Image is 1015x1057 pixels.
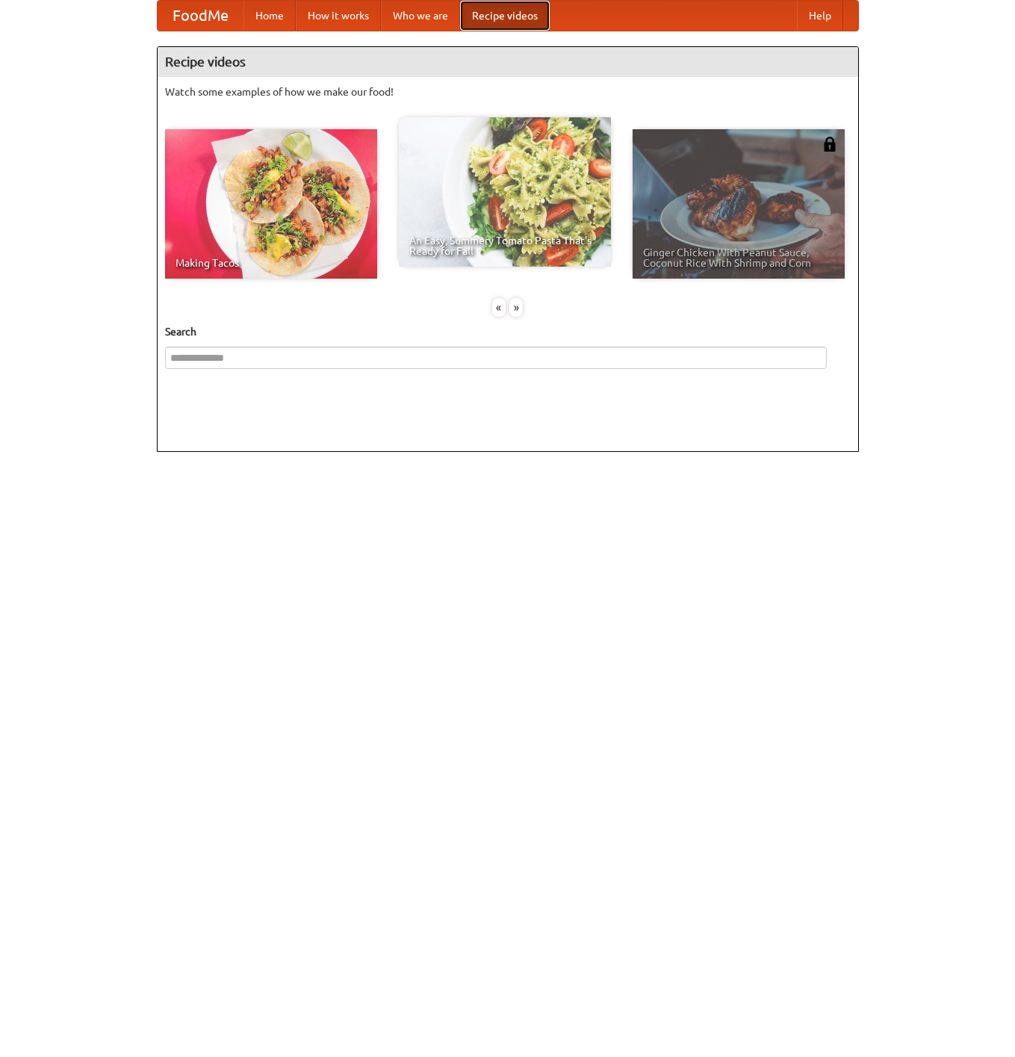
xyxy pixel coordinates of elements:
a: An Easy, Summery Tomato Pasta That's Ready for Fall [399,117,611,267]
a: Making Tacos [165,129,377,279]
img: 483408.png [822,137,837,152]
span: Making Tacos [176,258,367,268]
a: Recipe videos [460,1,550,31]
span: An Easy, Summery Tomato Pasta That's Ready for Fall [409,235,600,256]
div: » [509,298,523,317]
a: Help [797,1,843,31]
a: How it works [296,1,381,31]
a: FoodMe [158,1,243,31]
h4: Recipe videos [158,47,858,77]
div: « [492,298,506,317]
a: Home [243,1,296,31]
a: Who we are [381,1,460,31]
h5: Search [165,324,851,339]
p: Watch some examples of how we make our food! [165,84,851,99]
